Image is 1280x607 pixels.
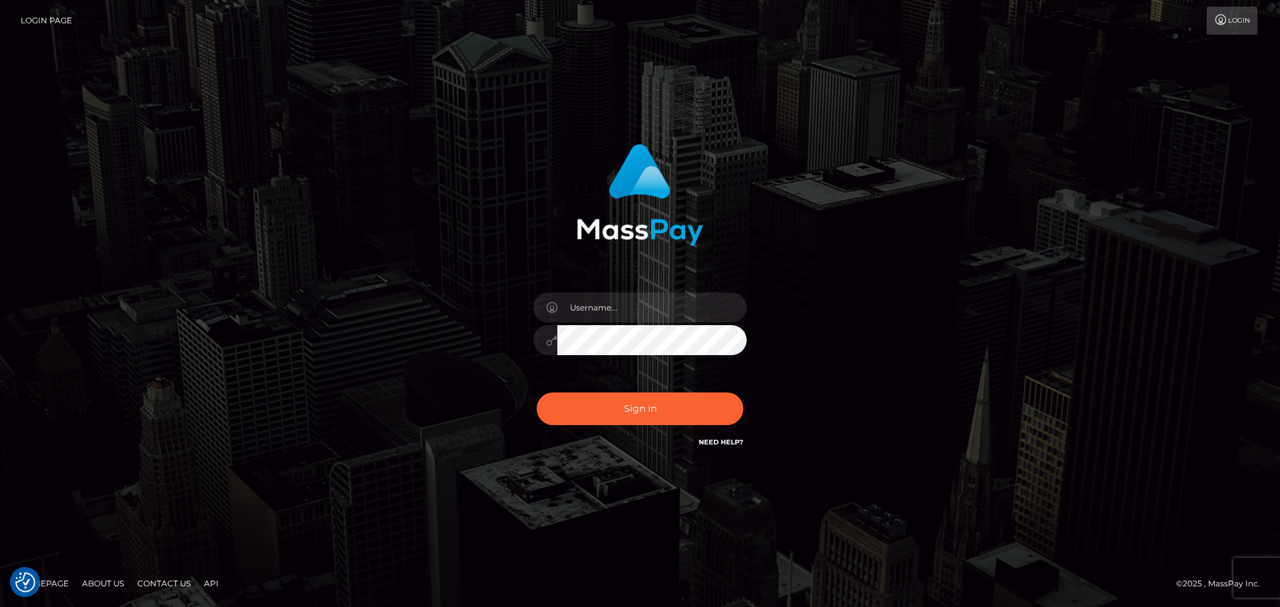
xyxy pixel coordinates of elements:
[699,438,743,446] a: Need Help?
[577,144,703,246] img: MassPay Login
[199,573,224,594] a: API
[21,7,72,35] a: Login Page
[1176,576,1270,591] div: © 2025 , MassPay Inc.
[132,573,196,594] a: Contact Us
[15,572,35,592] button: Consent Preferences
[557,293,747,322] input: Username...
[77,573,129,594] a: About Us
[15,572,35,592] img: Revisit consent button
[15,573,74,594] a: Homepage
[1207,7,1257,35] a: Login
[537,392,743,425] button: Sign in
